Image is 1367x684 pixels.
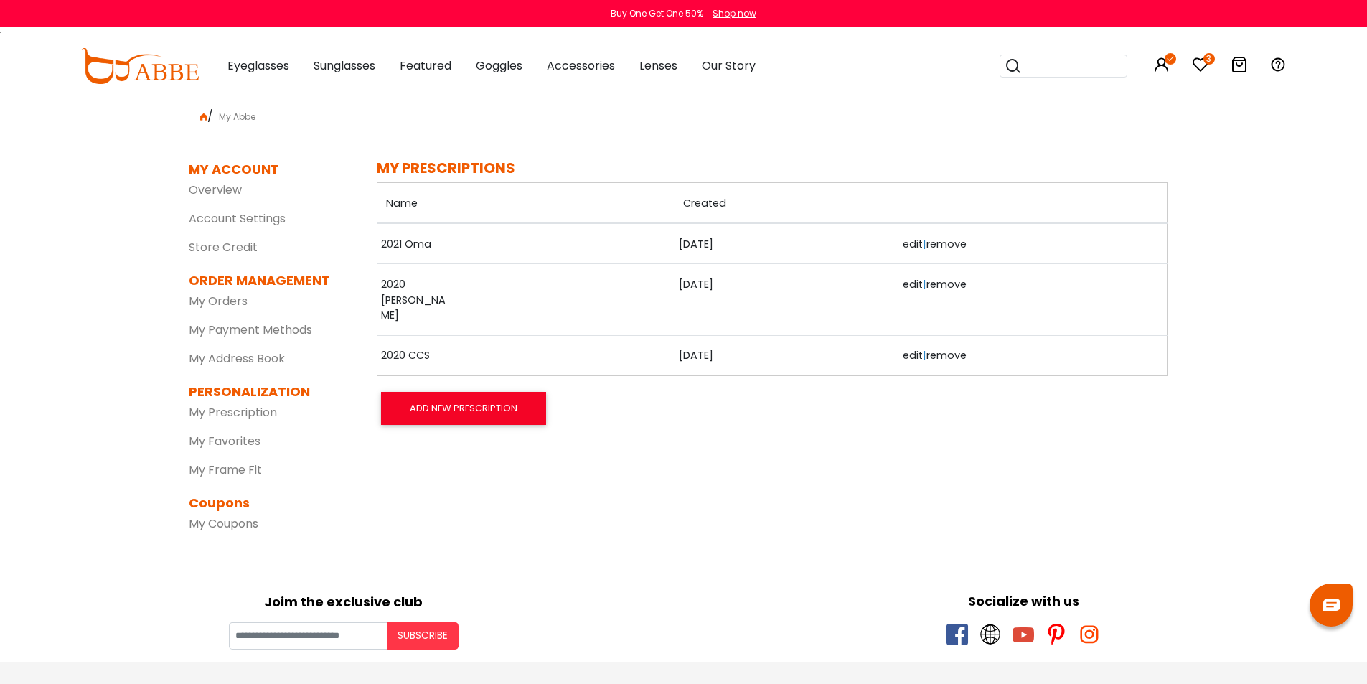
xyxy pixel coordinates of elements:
td: [DATE] [675,335,898,375]
input: Your email [229,622,387,650]
a: My Address Book [189,350,285,367]
button: Subscribe [387,622,459,650]
a: remove [926,277,967,291]
span: facebook [946,624,968,645]
a: My Payment Methods [189,322,312,338]
div: Buy One Get One 50% [611,7,703,20]
a: 3 [1192,59,1209,75]
a: ADD NEW PRESCRIPTION [377,400,550,416]
td: [DATE] [675,264,898,335]
a: 2020 [PERSON_NAME] [381,277,453,324]
span: Lenses [639,57,677,74]
img: abbeglasses.com [81,48,199,84]
span: Our Story [702,57,756,74]
a: My Orders [189,293,248,309]
th: Name [377,183,675,224]
span: pinterest [1046,624,1067,645]
span: Eyeglasses [227,57,289,74]
div: Shop now [713,7,756,20]
dt: MY ACCOUNT [189,159,279,179]
td: [DATE] [675,223,898,264]
a: My Coupons [189,515,258,532]
a: remove [926,348,967,362]
img: home.png [200,113,207,121]
th: Created [675,183,898,224]
td: | [898,223,1167,264]
dt: ORDER MANAGEMENT [189,271,332,290]
span: My Abbe [213,111,261,123]
i: 3 [1203,53,1215,65]
a: edit [903,237,923,251]
a: My Frame Fit [189,462,262,478]
span: Accessories [547,57,615,74]
div: Socialize with us [691,591,1357,611]
dt: Coupons [189,493,332,512]
h5: MY PRESCRIPTIONS [377,159,1168,177]
img: chat [1323,599,1340,611]
button: ADD NEW PRESCRIPTION [381,392,546,425]
a: edit [903,277,923,291]
div: / [189,102,1179,125]
span: twitter [980,624,1001,645]
span: Featured [400,57,451,74]
a: 2021 Oma [381,237,453,253]
a: edit [903,348,923,362]
a: My Favorites [189,433,260,449]
a: Overview [189,182,242,198]
a: Shop now [705,7,756,19]
dt: PERSONALIZATION [189,382,332,401]
a: 2020 CCS [381,348,453,364]
span: Goggles [476,57,522,74]
a: Account Settings [189,210,286,227]
a: remove [926,237,967,251]
a: My Prescription [189,404,277,421]
span: youtube [1013,624,1034,645]
a: Store Credit [189,239,258,256]
div: Joim the exclusive club [11,589,677,612]
td: | [898,264,1167,335]
span: instagram [1079,624,1100,645]
span: Sunglasses [314,57,375,74]
td: | [898,335,1167,375]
